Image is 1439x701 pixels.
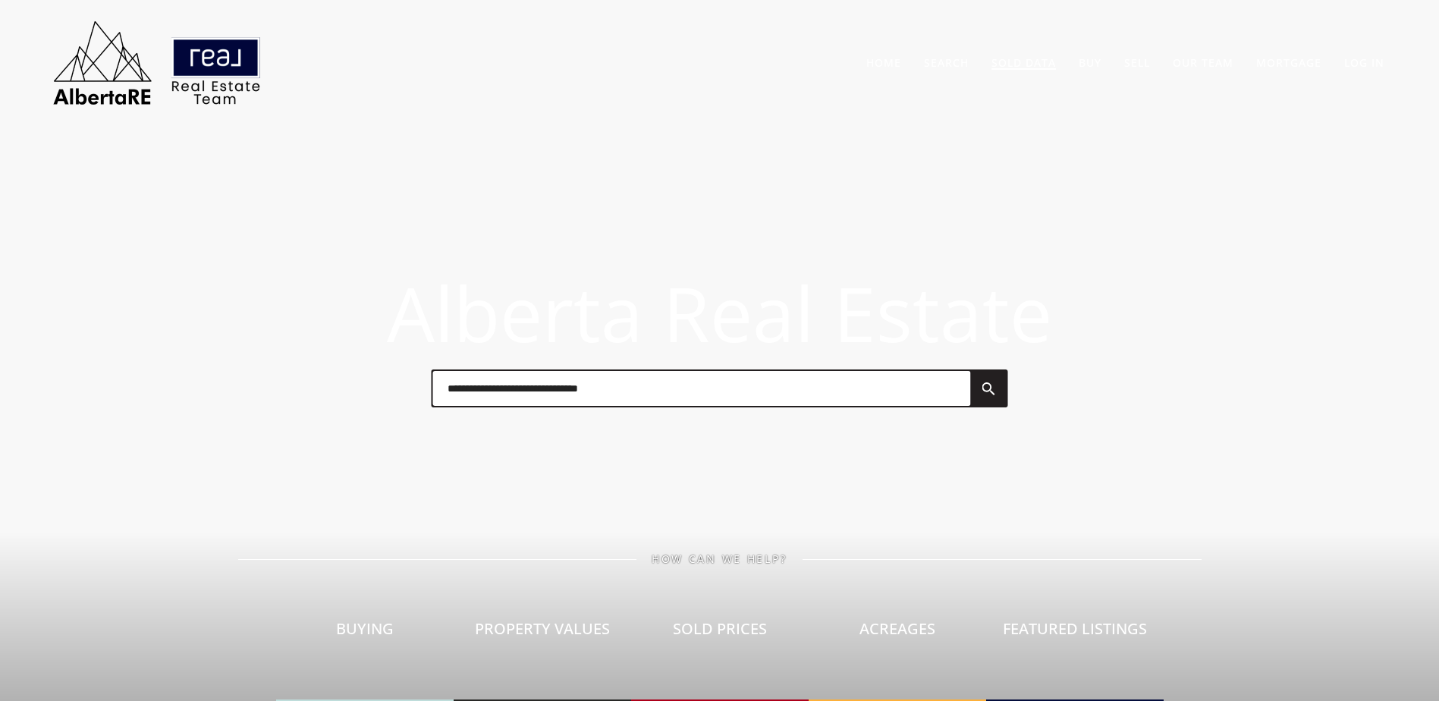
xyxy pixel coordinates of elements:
[1344,55,1384,70] a: Log In
[673,618,767,639] span: Sold Prices
[859,618,935,639] span: Acreages
[924,55,969,70] a: Search
[475,618,610,639] span: Property Values
[1003,618,1147,639] span: Featured Listings
[1124,55,1150,70] a: Sell
[1173,55,1233,70] a: Our Team
[809,565,986,701] a: Acreages
[986,565,1164,701] a: Featured Listings
[631,565,809,701] a: Sold Prices
[336,618,394,639] span: Buying
[276,565,454,701] a: Buying
[454,565,631,701] a: Property Values
[866,55,901,70] a: Home
[43,15,271,110] img: AlbertaRE Real Estate Team | Real Broker
[1256,55,1321,70] a: Mortgage
[991,55,1056,70] a: Sold Data
[1079,55,1101,70] a: Buy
